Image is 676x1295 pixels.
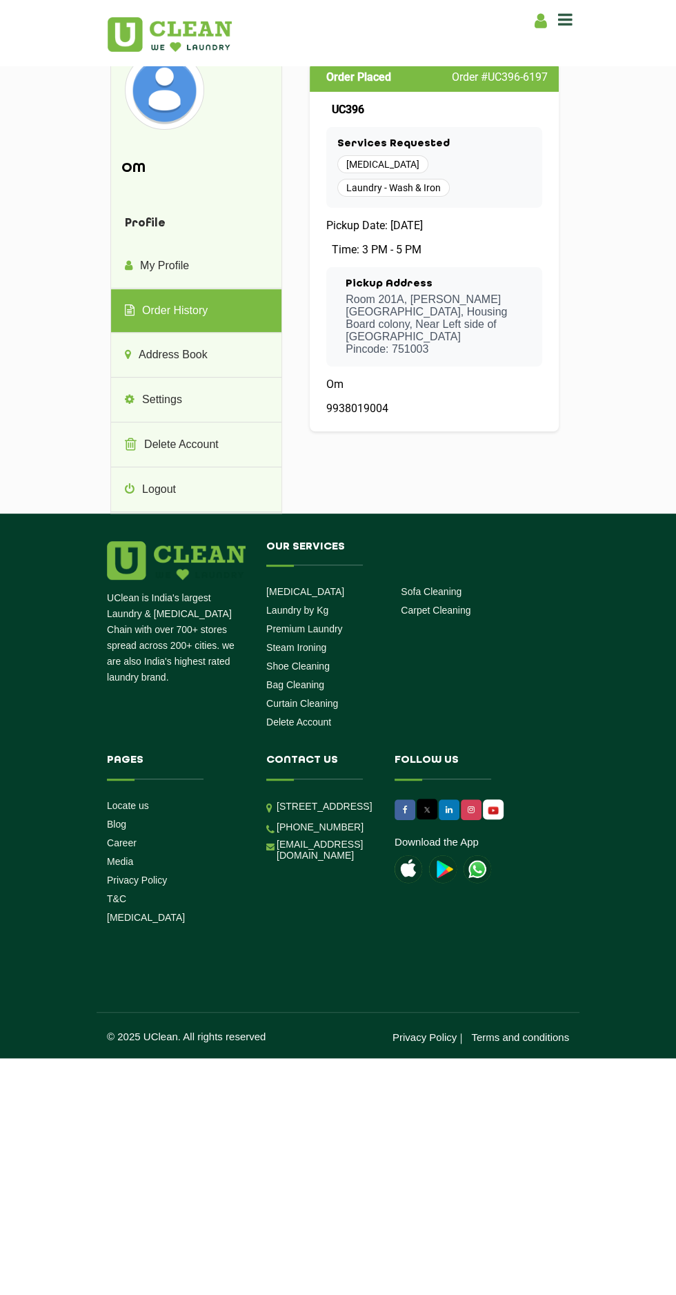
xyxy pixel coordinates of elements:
img: avatardefault_92824.png [128,54,201,126]
a: Carpet Cleaning [401,605,470,616]
span: Pickup Date: [DATE] [326,219,423,232]
p: [STREET_ADDRESS] [277,799,374,815]
a: Bag Cleaning [266,679,324,690]
a: Steam Ironing [266,642,326,653]
a: Terms and conditions [471,1031,569,1043]
img: UClean Laundry and Dry Cleaning [108,17,232,52]
h4: Pages [107,754,235,779]
p: © 2025 UClean. All rights reserved [107,1031,338,1042]
span: Laundry - Wash & Iron [337,179,450,197]
h4: Profile [111,204,281,244]
a: [EMAIL_ADDRESS][DOMAIN_NAME] [277,839,374,861]
h4: Follow us [395,754,523,779]
a: Address Book [111,333,281,378]
a: Media [107,856,133,867]
span: Order Placed [326,70,391,84]
a: Order History [111,289,281,333]
a: Delete Account [111,423,281,467]
a: My Profile [111,244,281,289]
a: Sofa Cleaning [401,586,461,597]
a: Blog [107,819,126,830]
a: T&C [107,893,126,904]
a: Laundry by Kg [266,605,328,616]
a: [MEDICAL_DATA] [266,586,344,597]
a: Shoe Cleaning [266,661,330,672]
a: Logout [111,468,281,512]
a: Download the App [395,836,479,848]
a: Premium Laundry [266,623,343,634]
span: UC396 [332,103,364,116]
span: Order #UC396-6197 [452,70,548,84]
h4: Om [121,161,271,176]
span: [MEDICAL_DATA] [337,155,428,173]
img: apple-icon.png [395,855,422,883]
a: Settings [111,378,281,422]
a: Locate us [107,800,149,811]
span: Time: 3 PM - 5 PM [332,243,421,256]
a: Career [107,837,137,848]
img: logo.png [107,541,246,580]
span: 9938019004 [326,402,388,415]
a: Curtain Cleaning [266,698,338,709]
a: [PHONE_NUMBER] [277,821,364,833]
h3: Services Requested [337,138,531,150]
span: Om [326,378,344,391]
a: Privacy Policy [107,875,167,886]
img: UClean Laundry and Dry Cleaning [484,803,502,817]
h4: Contact us [266,754,374,779]
p: UClean is India's largest Laundry & [MEDICAL_DATA] Chain with over 700+ stores spread across 200+... [107,590,246,685]
a: Delete Account [266,717,331,728]
img: UClean Laundry and Dry Cleaning [464,855,491,883]
a: Privacy Policy [392,1031,457,1043]
p: Room 201A, [PERSON_NAME][GEOGRAPHIC_DATA], Housing Board colony , Near Left side of [GEOGRAPHIC_D... [346,293,531,356]
h4: Our Services [266,541,536,566]
h3: Pickup Address [346,278,531,291]
a: [MEDICAL_DATA] [107,912,185,923]
img: playstoreicon.png [429,855,457,883]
